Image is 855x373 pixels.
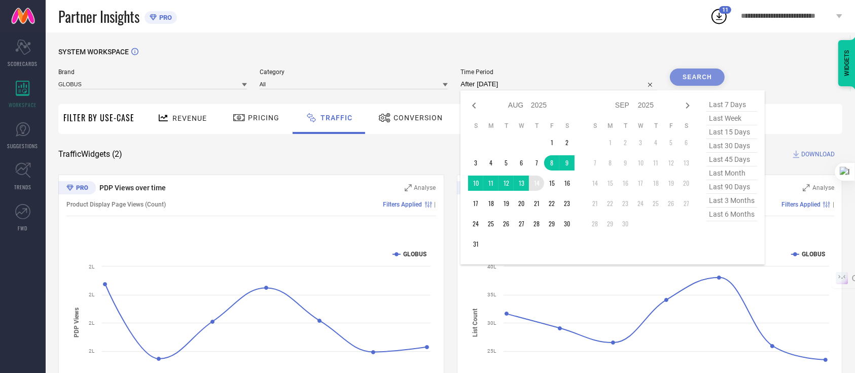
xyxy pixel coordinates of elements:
span: | [435,201,436,208]
td: Thu Sep 11 2025 [648,155,663,171]
td: Tue Sep 09 2025 [618,155,633,171]
td: Fri Sep 19 2025 [663,176,679,191]
th: Friday [663,122,679,130]
span: last 45 days [706,153,757,166]
text: GLOBUS [403,251,426,258]
td: Sun Sep 28 2025 [587,216,602,231]
input: Select time period [460,78,657,90]
td: Mon Sep 01 2025 [602,135,618,150]
td: Sun Sep 21 2025 [587,196,602,211]
span: last 3 months [706,194,757,208]
th: Monday [483,122,498,130]
td: Sun Aug 31 2025 [468,236,483,252]
td: Sat Sep 20 2025 [679,176,694,191]
text: 2L [89,320,95,326]
div: Premium [457,181,494,196]
td: Fri Sep 05 2025 [663,135,679,150]
text: 2L [89,264,95,269]
th: Thursday [529,122,544,130]
th: Tuesday [498,122,514,130]
span: Filters Applied [781,201,821,208]
th: Wednesday [633,122,648,130]
td: Wed Sep 24 2025 [633,196,648,211]
span: last week [706,112,757,125]
div: Premium [58,181,96,196]
td: Sat Sep 06 2025 [679,135,694,150]
span: Conversion [394,114,443,122]
td: Fri Aug 22 2025 [544,196,559,211]
span: last month [706,166,757,180]
td: Wed Aug 13 2025 [514,176,529,191]
td: Thu Sep 25 2025 [648,196,663,211]
td: Tue Aug 12 2025 [498,176,514,191]
td: Sun Aug 24 2025 [468,216,483,231]
td: Thu Sep 18 2025 [648,176,663,191]
svg: Zoom [803,184,810,191]
td: Tue Sep 02 2025 [618,135,633,150]
th: Sunday [468,122,483,130]
td: Tue Sep 23 2025 [618,196,633,211]
th: Wednesday [514,122,529,130]
th: Monday [602,122,618,130]
span: Analyse [812,184,834,191]
span: Analyse [414,184,436,191]
td: Sat Aug 23 2025 [559,196,575,211]
th: Saturday [559,122,575,130]
th: Saturday [679,122,694,130]
td: Thu Aug 07 2025 [529,155,544,171]
td: Mon Sep 22 2025 [602,196,618,211]
td: Wed Aug 27 2025 [514,216,529,231]
td: Wed Sep 03 2025 [633,135,648,150]
td: Sat Sep 13 2025 [679,155,694,171]
td: Thu Aug 28 2025 [529,216,544,231]
span: last 7 days [706,98,757,112]
span: TRENDS [14,183,31,191]
span: last 6 months [706,208,757,221]
text: 35L [487,292,496,297]
svg: Zoom [405,184,412,191]
span: Filter By Use-Case [63,112,134,124]
span: SUGGESTIONS [8,142,39,150]
td: Wed Aug 20 2025 [514,196,529,211]
td: Sun Sep 07 2025 [587,155,602,171]
td: Mon Aug 11 2025 [483,176,498,191]
td: Fri Sep 26 2025 [663,196,679,211]
td: Sat Aug 30 2025 [559,216,575,231]
span: Revenue [172,114,207,122]
td: Tue Aug 05 2025 [498,155,514,171]
td: Wed Aug 06 2025 [514,155,529,171]
td: Tue Aug 19 2025 [498,196,514,211]
span: last 90 days [706,180,757,194]
text: GLOBUS [802,251,825,258]
span: | [833,201,834,208]
div: Previous month [468,99,480,112]
td: Fri Aug 15 2025 [544,176,559,191]
span: FWD [18,224,28,232]
td: Fri Sep 12 2025 [663,155,679,171]
span: Product Display Page Views (Count) [66,201,166,208]
span: Traffic [320,114,352,122]
td: Mon Sep 15 2025 [602,176,618,191]
span: last 30 days [706,139,757,153]
td: Mon Aug 25 2025 [483,216,498,231]
span: DOWNLOAD [801,149,835,159]
span: last 15 days [706,125,757,139]
td: Sun Sep 14 2025 [587,176,602,191]
td: Wed Sep 10 2025 [633,155,648,171]
span: Time Period [460,69,657,76]
td: Sun Aug 17 2025 [468,196,483,211]
td: Sat Aug 02 2025 [559,135,575,150]
span: PDP Views over time [99,184,166,192]
td: Wed Sep 17 2025 [633,176,648,191]
tspan: List Count [472,309,479,337]
td: Sat Aug 09 2025 [559,155,575,171]
div: Next month [682,99,694,112]
td: Thu Sep 04 2025 [648,135,663,150]
td: Tue Sep 30 2025 [618,216,633,231]
td: Fri Aug 29 2025 [544,216,559,231]
span: Pricing [248,114,279,122]
span: SYSTEM WORKSPACE [58,48,129,56]
div: Open download list [710,7,728,25]
text: 40L [487,264,496,269]
text: 2L [89,348,95,354]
